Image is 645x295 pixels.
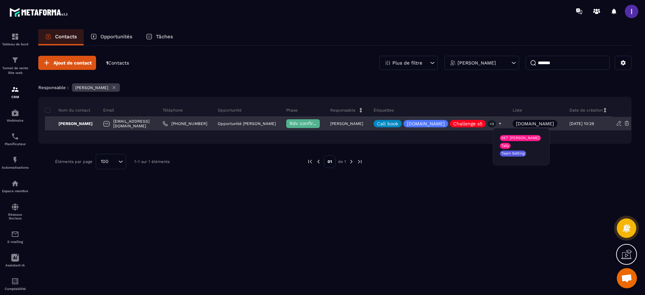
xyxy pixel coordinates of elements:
img: logo [9,6,70,18]
img: automations [11,109,19,117]
p: Opportunités [100,34,132,40]
div: Search for option [96,154,126,169]
p: Responsable : [38,85,69,90]
p: Email [103,108,114,113]
p: E-mailing [2,240,29,244]
img: accountant [11,277,19,285]
p: Date de création [569,108,603,113]
p: 1 [106,60,129,66]
p: Team Setting [501,151,525,156]
p: Nom du contact [45,108,90,113]
p: Opportunité [218,108,242,113]
p: Phase [286,108,298,113]
p: Téléphone [163,108,183,113]
a: emailemailE-mailing [2,225,29,249]
img: automations [11,156,19,164]
p: [DOMAIN_NAME] [407,121,445,126]
img: next [348,159,354,165]
p: Webinaire [2,119,29,122]
a: Tâches [139,29,180,45]
p: Tunnel de vente Site web [2,66,29,75]
p: Comptabilité [2,287,29,291]
img: next [357,159,363,165]
img: automations [11,179,19,187]
a: Opportunités [84,29,139,45]
p: Contacts [55,34,77,40]
p: Call book [377,121,398,126]
span: Rdv confirmé ✅ [290,121,328,126]
span: 100 [98,158,111,165]
img: email [11,230,19,238]
img: prev [307,159,313,165]
p: 01 [324,155,336,168]
a: Assistant IA [2,249,29,272]
input: Search for option [111,158,117,165]
a: schedulerschedulerPlanificateur [2,127,29,151]
img: formation [11,56,19,64]
p: Automatisations [2,166,29,169]
p: +3 [487,120,496,127]
button: Ajout de contact [38,56,96,70]
p: Challenge s5 [453,121,482,126]
img: formation [11,85,19,93]
img: social-network [11,203,19,211]
p: Planificateur [2,142,29,146]
img: formation [11,33,19,41]
a: social-networksocial-networkRéseaux Sociaux [2,198,29,225]
p: 1-1 sur 1 éléments [134,159,170,164]
a: automationsautomationsEspace membre [2,174,29,198]
p: [PERSON_NAME] [75,85,108,90]
p: Opportunité [PERSON_NAME] [218,121,276,126]
a: formationformationTableau de bord [2,28,29,51]
p: Éléments par page [55,159,92,164]
img: prev [315,159,321,165]
img: scheduler [11,132,19,140]
a: automationsautomationsAutomatisations [2,151,29,174]
p: [PERSON_NAME] [45,121,93,126]
p: SET [PERSON_NAME] [501,136,540,140]
p: Réseaux Sociaux [2,213,29,220]
p: [DOMAIN_NAME] [516,121,554,126]
a: [PHONE_NUMBER] [163,121,207,126]
p: Espace membre [2,189,29,193]
a: formationformationTunnel de vente Site web [2,51,29,80]
p: [PERSON_NAME] [458,60,496,65]
a: Contacts [38,29,84,45]
p: Plus de filtre [392,60,422,65]
p: Assistant IA [2,263,29,267]
p: CRM [2,95,29,99]
p: Responsable [330,108,355,113]
p: Tally [501,143,509,148]
p: Tâches [156,34,173,40]
p: [DATE] 10:29 [569,121,594,126]
p: Étiquettes [374,108,394,113]
a: automationsautomationsWebinaire [2,104,29,127]
span: Ajout de contact [53,59,92,66]
p: [PERSON_NAME] [330,121,363,126]
p: Tableau de bord [2,42,29,46]
p: Liste [513,108,522,113]
span: Contacts [108,60,129,66]
div: Ouvrir le chat [617,268,637,288]
a: formationformationCRM [2,80,29,104]
p: de 1 [338,159,346,164]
